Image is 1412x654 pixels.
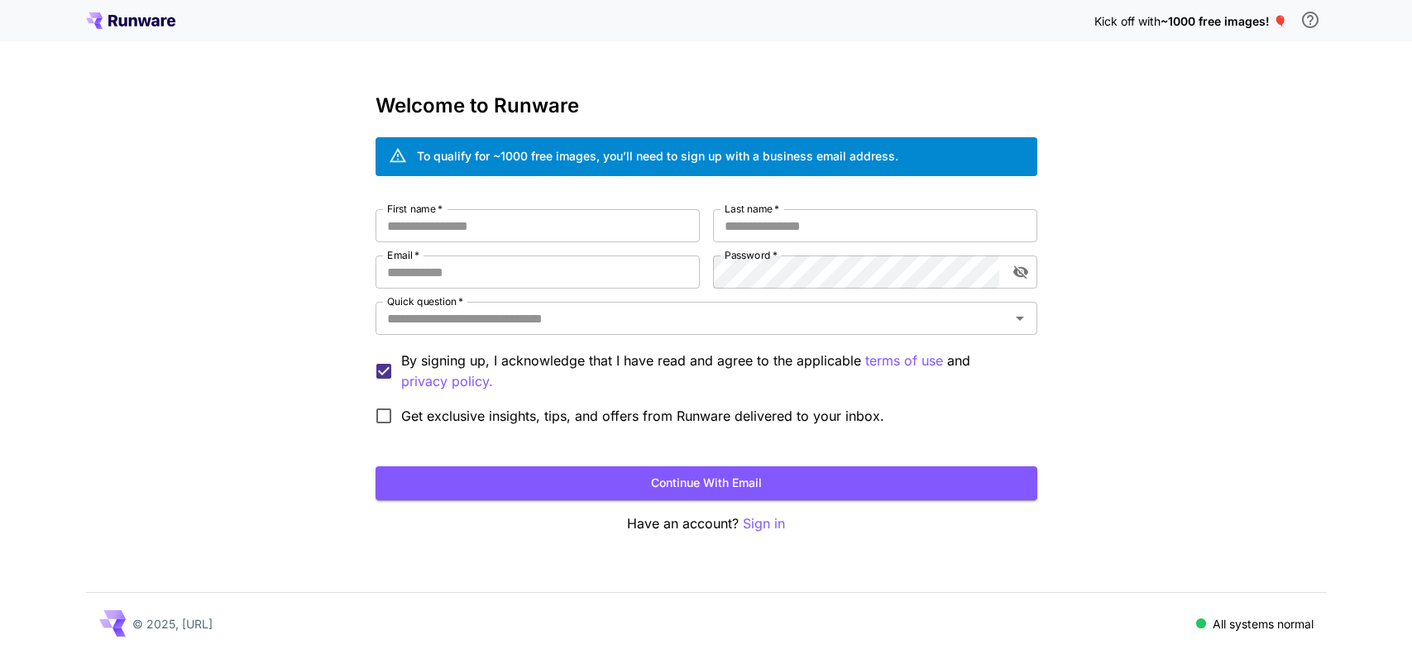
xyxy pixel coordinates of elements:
label: Email [387,248,419,262]
h3: Welcome to Runware [376,94,1037,117]
p: By signing up, I acknowledge that I have read and agree to the applicable and [401,351,1024,392]
button: toggle password visibility [1006,257,1036,287]
div: To qualify for ~1000 free images, you’ll need to sign up with a business email address. [417,147,898,165]
span: Get exclusive insights, tips, and offers from Runware delivered to your inbox. [401,406,884,426]
p: Have an account? [376,513,1037,534]
button: By signing up, I acknowledge that I have read and agree to the applicable and privacy policy. [865,351,943,371]
button: Sign in [743,513,785,534]
label: First name [387,202,443,216]
span: ~1000 free images! 🎈 [1161,14,1287,28]
button: Open [1008,307,1031,330]
button: Continue with email [376,466,1037,500]
p: All systems normal [1213,615,1314,633]
label: Last name [725,202,779,216]
span: Kick off with [1094,14,1161,28]
p: terms of use [865,351,943,371]
label: Password [725,248,778,262]
button: In order to qualify for free credit, you need to sign up with a business email address and click ... [1294,3,1327,36]
p: privacy policy. [401,371,493,392]
p: © 2025, [URL] [132,615,213,633]
button: By signing up, I acknowledge that I have read and agree to the applicable terms of use and [401,371,493,392]
label: Quick question [387,294,463,308]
